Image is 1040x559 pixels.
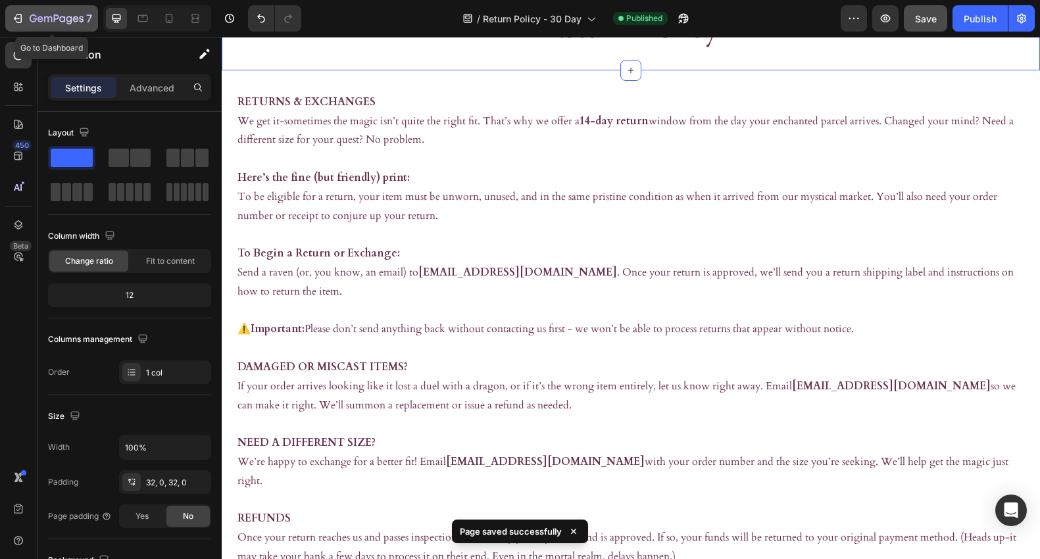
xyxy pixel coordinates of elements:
[130,81,174,95] p: Advanced
[16,75,803,132] p: We get it-sometimes the magic isn’t quite the right fit. That’s why we offer a window from the da...
[358,77,427,91] strong: 14-day return
[146,255,195,267] span: Fit to content
[29,285,83,299] strong: Important:
[48,408,83,425] div: Size
[197,228,395,243] strong: [EMAIL_ADDRESS][DOMAIN_NAME]
[477,12,480,26] span: /
[12,140,32,151] div: 450
[16,226,803,283] p: Send a raven (or, you know, an email) to . Once your return is approved, we’ll send you a return ...
[222,37,1040,559] iframe: To enrich screen reader interactions, please activate Accessibility in Grammarly extension settings
[570,342,769,356] strong: [EMAIL_ADDRESS][DOMAIN_NAME]
[16,58,154,72] strong: RETURNS & EXCHANGES
[146,477,208,489] div: 32, 0, 32, 0
[48,441,70,453] div: Width
[16,283,803,321] p: ⚠️ Please don’t send anything back without contacting us first - we won’t be able to process retu...
[964,12,997,26] div: Publish
[904,5,947,32] button: Save
[460,525,562,538] p: Page saved successfully
[16,134,188,148] strong: Here’s the fine (but friendly) print:
[483,12,582,26] span: Return Policy - 30 Day
[64,47,172,62] p: Section
[48,366,70,378] div: Order
[48,331,151,349] div: Columns management
[16,399,154,413] strong: NEED A DIFFERENT SIZE?
[48,476,78,488] div: Padding
[16,209,178,224] strong: To Begin a Return or Exchange:
[16,474,69,489] strong: REFUNDS
[953,5,1008,32] button: Publish
[183,510,193,522] span: No
[16,151,803,207] p: To be eligible for a return, your item must be unworn, unused, and in the same pristine condition...
[48,228,118,245] div: Column width
[626,12,662,24] span: Published
[16,416,803,472] p: We’re happy to exchange for a better fit! Email with your order number and the size you’re seekin...
[136,510,149,522] span: Yes
[48,510,112,522] div: Page padding
[995,495,1027,526] div: Open Intercom Messenger
[248,5,301,32] div: Undo/Redo
[10,241,32,251] div: Beta
[51,286,209,304] div: 12
[16,323,186,337] strong: DAMAGED OR MISCAST ITEMS?
[16,491,803,548] p: Once your return reaches us and passes inspection, we’ll notify you if your refund is approved. I...
[120,435,210,459] input: Auto
[5,5,98,32] button: 7
[146,367,208,379] div: 1 col
[48,124,92,142] div: Layout
[915,13,937,24] span: Save
[16,340,803,397] p: If your order arrives looking like it lost a duel with a dragon, or if it’s the wrong item entire...
[65,255,113,267] span: Change ratio
[224,418,423,432] strong: [EMAIL_ADDRESS][DOMAIN_NAME]
[65,81,102,95] p: Settings
[86,11,92,26] p: 7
